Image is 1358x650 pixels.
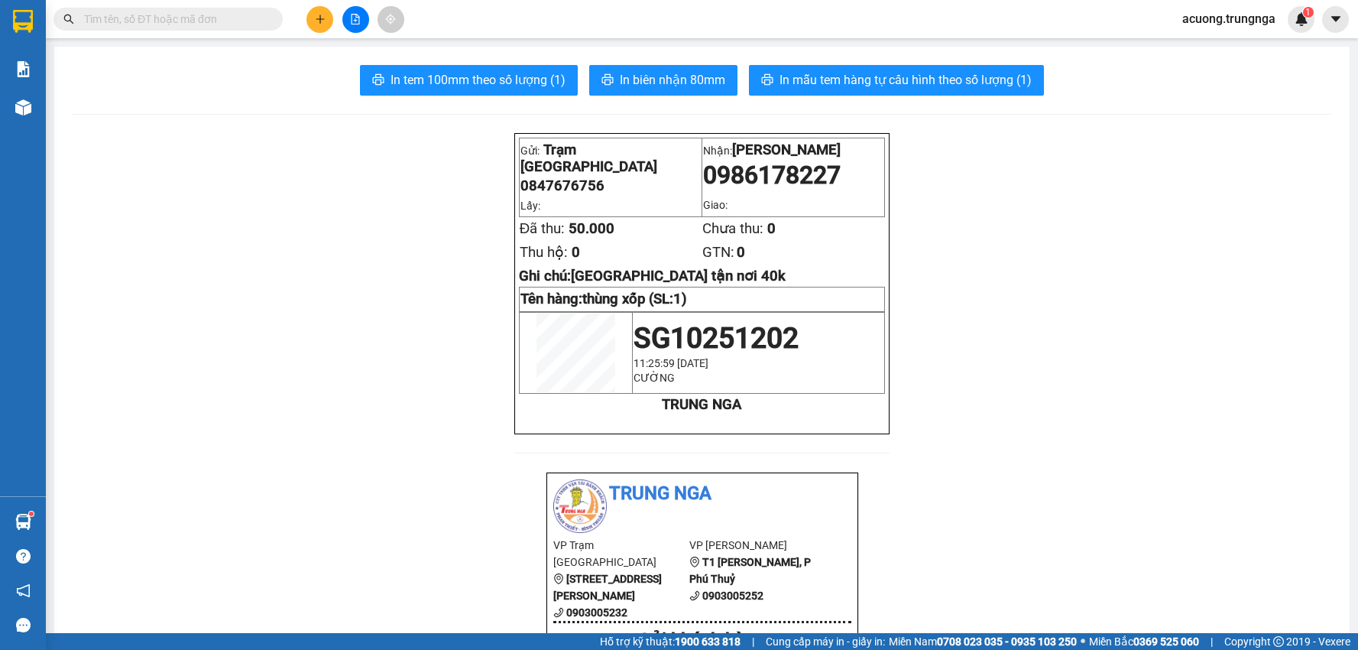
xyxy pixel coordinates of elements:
[703,141,883,158] p: Nhận:
[566,606,627,619] b: 0903005232
[372,73,384,88] span: printer
[582,291,687,307] span: thùng xốp (SL:
[779,70,1032,89] span: In mẫu tem hàng tự cấu hình theo số lượng (1)
[675,635,741,648] strong: 1900 633 818
[889,633,1077,650] span: Miền Nam
[571,268,786,284] span: [GEOGRAPHIC_DATA] tận nơi 40k
[767,220,776,237] span: 0
[13,10,33,33] img: logo-vxr
[601,73,614,88] span: printer
[520,291,687,307] strong: Tên hàng:
[15,514,31,530] img: warehouse-icon
[752,633,754,650] span: |
[634,372,675,384] span: CƯỜNG
[1211,633,1213,650] span: |
[16,583,31,598] span: notification
[16,618,31,632] span: message
[306,6,333,33] button: plus
[749,65,1044,96] button: printerIn mẫu tem hàng tự cấu hình theo số lượng (1)
[553,573,662,602] b: [STREET_ADDRESS][PERSON_NAME]
[553,479,607,533] img: logo.jpg
[634,321,799,355] span: SG10251202
[315,14,326,24] span: plus
[702,590,763,602] b: 0903005252
[1273,636,1284,647] span: copyright
[620,70,725,89] span: In biên nhận 80mm
[732,141,841,158] span: [PERSON_NAME]
[572,244,580,261] span: 0
[662,396,741,413] strong: TRUNG NGA
[342,6,369,33] button: file-add
[600,633,741,650] span: Hỗ trợ kỹ thuật:
[569,220,614,237] span: 50.000
[520,141,657,175] span: Trạm [GEOGRAPHIC_DATA]
[84,11,264,28] input: Tìm tên, số ĐT hoặc mã đơn
[1322,6,1349,33] button: caret-down
[703,199,728,211] span: Giao:
[689,537,826,554] li: VP [PERSON_NAME]
[1170,9,1288,28] span: acuong.trungnga
[589,65,737,96] button: printerIn biên nhận 80mm
[937,635,1077,648] strong: 0708 023 035 - 0935 103 250
[703,161,841,190] span: 0986178227
[519,268,786,284] span: Ghi chú:
[1089,633,1199,650] span: Miền Bắc
[385,14,396,24] span: aim
[391,70,566,89] span: In tem 100mm theo số lượng (1)
[16,549,31,564] span: question-circle
[1081,639,1085,645] span: ⚪️
[520,220,565,237] span: Đã thu:
[702,244,734,261] span: GTN:
[689,557,700,567] span: environment
[1133,635,1199,648] strong: 0369 525 060
[1305,7,1311,18] span: 1
[520,244,568,261] span: Thu hộ:
[702,220,763,237] span: Chưa thu:
[520,200,540,212] span: Lấy:
[350,14,361,24] span: file-add
[553,607,564,618] span: phone
[520,177,604,194] span: 0847676756
[360,65,578,96] button: printerIn tem 100mm theo số lượng (1)
[1303,7,1314,18] sup: 1
[15,99,31,115] img: warehouse-icon
[378,6,404,33] button: aim
[520,141,701,175] p: Gửi:
[634,357,708,369] span: 11:25:59 [DATE]
[15,61,31,77] img: solution-icon
[689,590,700,601] span: phone
[553,537,690,570] li: VP Trạm [GEOGRAPHIC_DATA]
[761,73,773,88] span: printer
[553,574,564,584] span: environment
[29,512,34,516] sup: 1
[1329,12,1343,26] span: caret-down
[689,556,811,585] b: T1 [PERSON_NAME], P Phú Thuỷ
[553,479,851,509] li: Trung Nga
[63,14,74,24] span: search
[766,633,885,650] span: Cung cấp máy in - giấy in:
[1295,12,1308,26] img: icon-new-feature
[673,291,687,307] span: 1)
[737,244,745,261] span: 0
